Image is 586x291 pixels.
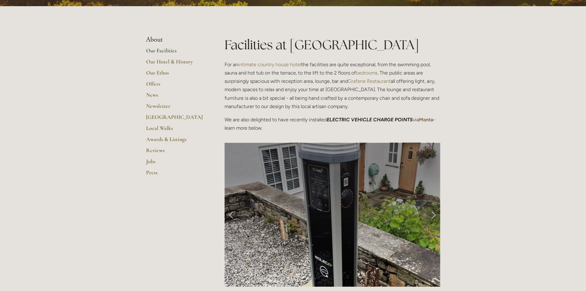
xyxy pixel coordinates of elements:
a: Our Hotel & History [146,58,205,69]
li: About [146,36,205,44]
a: bedrooms [356,70,377,76]
a: Previous Slide [225,205,238,224]
h1: Facilities at [GEOGRAPHIC_DATA] [225,36,440,54]
a: intimate country house hotel [238,62,301,67]
em: ELECTRIC VEHICLE CHARGE POINTS [327,117,413,123]
a: Reviews [146,147,205,158]
a: Monta [419,117,433,123]
a: [GEOGRAPHIC_DATA] [146,114,205,125]
a: News [146,91,205,103]
a: Next Slide [427,205,440,224]
a: Newsletter [146,103,205,114]
a: Awards & Listings [146,136,205,147]
a: Our Ethos [146,69,205,80]
p: For an the facilities are quite exceptional, from the swimming pool, sauna and hot tub on the ter... [225,60,440,111]
a: Grafene Restaurant [348,78,391,84]
p: We are also delighted to have recently installed via - learn more below. [225,115,440,132]
a: Offers [146,80,205,91]
a: Jobs [146,158,205,169]
a: Our Facilities [146,47,205,58]
a: Local Walks [146,125,205,136]
a: Press [146,169,205,180]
